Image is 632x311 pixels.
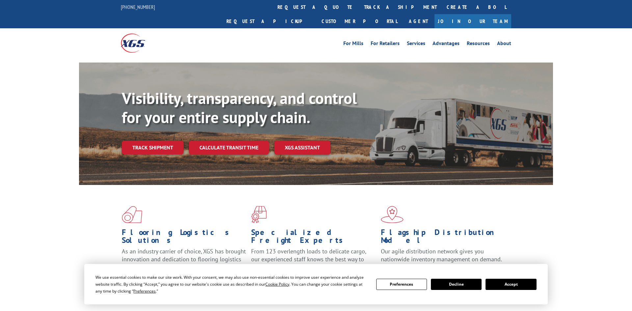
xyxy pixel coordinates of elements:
button: Accept [486,279,536,290]
h1: Flagship Distribution Model [381,228,505,247]
h1: Specialized Freight Experts [251,228,376,247]
h1: Flooring Logistics Solutions [122,228,246,247]
a: Track shipment [122,141,184,154]
a: Services [407,41,425,48]
p: From 123 overlength loads to delicate cargo, our experienced staff knows the best way to move you... [251,247,376,277]
img: xgs-icon-total-supply-chain-intelligence-red [122,206,142,223]
a: Request a pickup [222,14,317,28]
button: Decline [431,279,482,290]
a: About [497,41,511,48]
a: For Retailers [371,41,400,48]
a: Resources [467,41,490,48]
a: Join Our Team [434,14,511,28]
div: We use essential cookies to make our site work. With your consent, we may also use non-essential ... [95,274,368,295]
span: As an industry carrier of choice, XGS has brought innovation and dedication to flooring logistics... [122,247,246,271]
b: Visibility, transparency, and control for your entire supply chain. [122,88,357,127]
a: Customer Portal [317,14,402,28]
span: Cookie Policy [265,281,289,287]
a: Agent [402,14,434,28]
a: Calculate transit time [189,141,269,155]
span: Preferences [133,288,156,294]
div: Cookie Consent Prompt [84,264,548,304]
button: Preferences [376,279,427,290]
a: XGS ASSISTANT [274,141,330,155]
a: For Mills [343,41,363,48]
a: Advantages [433,41,460,48]
a: [PHONE_NUMBER] [121,4,155,10]
img: xgs-icon-flagship-distribution-model-red [381,206,404,223]
img: xgs-icon-focused-on-flooring-red [251,206,267,223]
span: Our agile distribution network gives you nationwide inventory management on demand. [381,247,502,263]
